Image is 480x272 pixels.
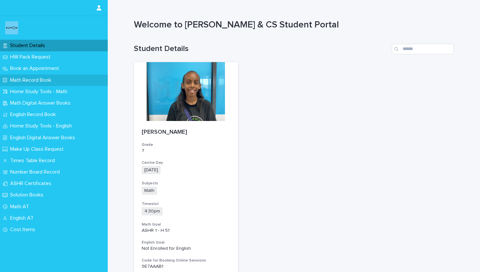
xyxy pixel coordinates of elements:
p: Math Record Book [8,77,56,83]
p: Home Study Tools - English [8,123,77,129]
h3: Grade [142,142,230,147]
p: Not Enrolled for English [142,246,230,251]
p: ASHR 1 - H 51 [142,228,230,233]
h3: English Goal [142,240,230,245]
p: Times Table Record [8,158,60,164]
p: 7 [142,148,230,154]
h3: Code for Booking Online Sessions [142,258,230,263]
span: 4:30pm [142,207,163,215]
p: [PERSON_NAME] [142,129,230,136]
h1: Student Details [134,44,389,54]
p: Book an Appointment [8,65,64,72]
h3: Centre Day [142,160,230,165]
p: Math Digital Answer Books [8,100,76,106]
p: HW Pack Request [8,54,56,60]
span: [DATE] [142,166,161,174]
p: Math AT [8,204,34,210]
p: English AT [8,215,39,221]
h3: Timeslot [142,201,230,207]
p: English Record Book [8,111,61,118]
img: o6XkwfS7S2qhyeB9lxyF [5,21,18,34]
p: Solution Books [8,192,49,198]
p: Student Details [8,42,50,49]
p: Home Study Tools - Math [8,89,72,95]
p: Number Board Record [8,169,65,175]
h3: Subjects [142,181,230,186]
h3: Math Goal [142,222,230,227]
input: Search [392,44,454,54]
span: Math [142,187,157,195]
p: 9E7AAAB1 [142,264,230,269]
h1: Welcome to [PERSON_NAME] & CS Student Portal [134,20,454,31]
p: Cost Items [8,227,40,233]
p: ASHR Certificates [8,180,56,187]
p: English Digital Answer Books [8,135,80,141]
p: Make Up Class Request [8,146,69,152]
